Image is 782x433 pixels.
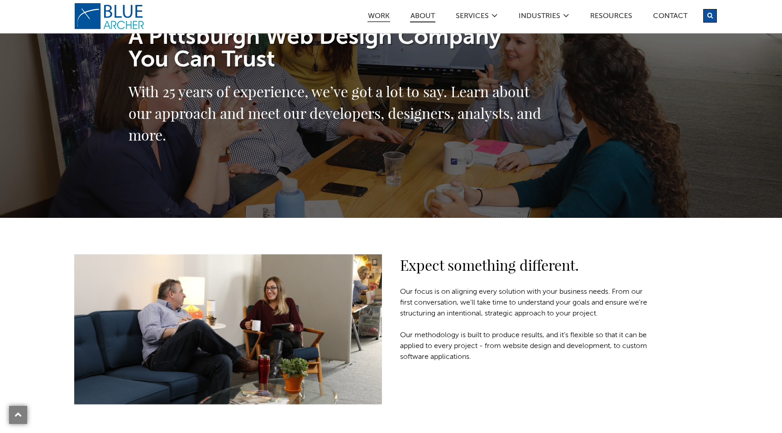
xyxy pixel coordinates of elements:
[455,13,489,22] a: SERVICES
[400,254,653,276] h2: Expect something different.
[410,13,435,23] a: ABOUT
[367,13,390,22] a: Work
[590,13,633,22] a: Resources
[129,26,545,71] h1: A Pittsburgh Web Design Company You Can Trust
[400,287,653,319] p: Our focus is on aligning every solution with your business needs. From our first conversation, we...
[518,13,561,22] a: Industries
[129,80,545,146] h2: With 25 years of experience, we’ve got a lot to say. Learn about our approach and meet our develo...
[74,3,147,30] a: logo
[653,13,688,22] a: Contact
[74,254,382,405] img: When you partner with Blue Archer, you get something different.
[400,330,653,362] p: Our methodology is built to produce results, and it's flexible so that it can be applied to every...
